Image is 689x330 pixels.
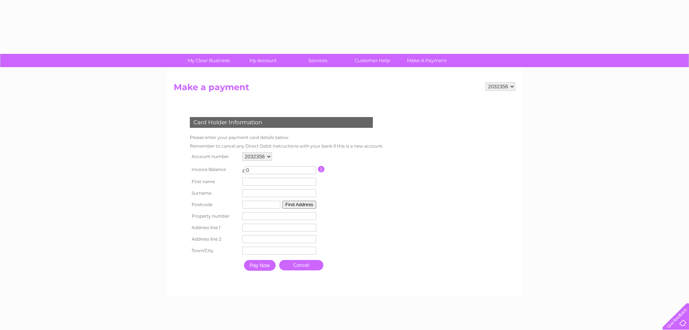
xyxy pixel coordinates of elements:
[188,176,240,187] th: First name
[188,199,240,210] th: Postcode
[242,164,245,173] td: £
[188,210,240,222] th: Property number
[188,163,240,176] th: Invoice Balance
[174,82,515,96] h2: Make a payment
[188,233,240,245] th: Address line 2
[343,54,402,67] a: Customer Help
[282,201,316,209] button: Find Address
[190,117,373,128] div: Card Holder Information
[234,54,293,67] a: My Account
[318,166,325,172] input: Information
[179,54,238,67] a: My Clear Business
[244,260,276,271] input: Pay Now
[279,260,323,270] a: Cancel
[188,245,240,256] th: Town/City
[188,142,385,150] td: Remember to cancel any Direct Debit instructions with your bank if this is a new account.
[397,54,456,67] a: Make A Payment
[288,54,347,67] a: Services
[188,187,240,199] th: Surname
[188,150,240,163] th: Account number
[188,133,385,142] td: Please enter your payment card details below.
[188,222,240,233] th: Address line 1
